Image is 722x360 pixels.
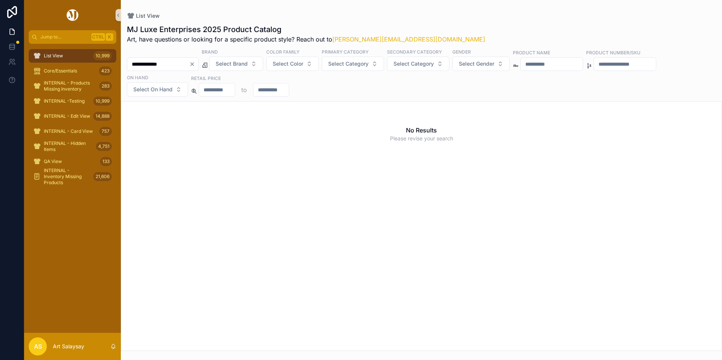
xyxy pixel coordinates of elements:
p: to [241,85,247,94]
div: 757 [99,127,112,136]
a: Core/Essentials423 [29,64,116,78]
span: AS [34,342,42,351]
a: INTERNAL - Edit View14,888 [29,109,116,123]
button: Select Button [209,57,263,71]
label: On Hand [127,74,148,81]
span: QA View [44,158,62,165]
span: Ctrl [91,33,105,41]
div: 423 [99,66,112,75]
a: List View [127,12,160,20]
a: INTERNAL - Hidden Items4,751 [29,140,116,153]
div: 10,999 [93,51,112,60]
a: QA View133 [29,155,116,168]
img: App logo [65,9,80,21]
a: List View10,999 [29,49,116,63]
span: Select On Hand [133,86,173,93]
span: Jump to... [40,34,88,40]
label: Product Name [513,49,550,56]
a: INTERNAL - Card View757 [29,125,116,138]
button: Select Button [322,57,384,71]
span: INTERNAL -Testing [44,98,85,104]
div: 10,999 [93,97,112,106]
span: INTERNAL - Card View [44,128,93,134]
span: Select Category [393,60,434,68]
button: Select Button [266,57,319,71]
span: Select Color [273,60,303,68]
div: 133 [100,157,112,166]
div: scrollable content [24,44,121,193]
span: INTERNAL - Inventory Missing Products [44,168,90,186]
span: INTERNAL - Products Missing Inventory [44,80,96,92]
label: Brand [202,48,218,55]
a: [PERSON_NAME][EMAIL_ADDRESS][DOMAIN_NAME] [332,35,485,43]
button: Select Button [452,57,510,71]
label: Retail Price [191,75,221,82]
label: Color Family [266,48,299,55]
a: INTERNAL - Inventory Missing Products21,606 [29,170,116,183]
button: Select Button [387,57,449,71]
span: Art, have questions or looking for a specific product style? Reach out to [127,35,485,44]
div: 14,888 [93,112,112,121]
h1: MJ Luxe Enterprises 2025 Product Catalog [127,24,485,35]
a: INTERNAL -Testing10,999 [29,94,116,108]
label: Product Number/SKU [586,49,640,56]
p: Art Salaysay [53,343,84,350]
div: 283 [99,82,112,91]
button: Jump to...CtrlK [29,30,116,44]
span: Core/Essentials [44,68,77,74]
span: K [106,34,113,40]
button: Select Button [127,82,188,97]
h2: No Results [406,126,437,135]
a: INTERNAL - Products Missing Inventory283 [29,79,116,93]
label: Primary Category [322,48,369,55]
label: Secondary Category [387,48,442,55]
span: INTERNAL - Hidden Items [44,140,93,152]
div: 21,606 [93,172,112,181]
span: Select Gender [459,60,494,68]
div: 4,751 [96,142,112,151]
span: INTERNAL - Edit View [44,113,90,119]
label: Gender [452,48,471,55]
span: List View [136,12,160,20]
span: Please revise your search [390,135,453,142]
span: Select Brand [216,60,248,68]
span: List View [44,53,63,59]
span: Select Category [328,60,369,68]
button: Clear [189,61,198,67]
